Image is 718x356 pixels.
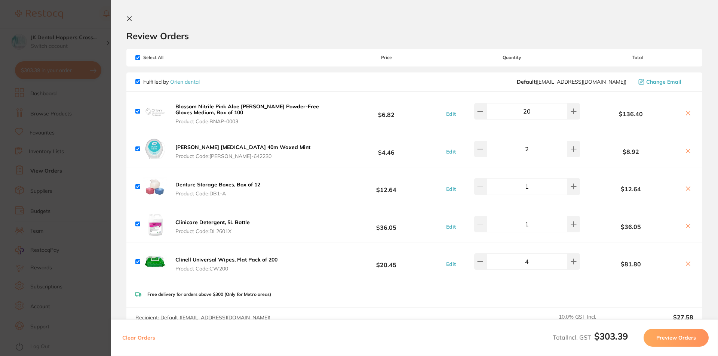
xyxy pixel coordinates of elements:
span: Product Code: DL2601X [175,228,250,234]
img: MjFwbmduZg [143,248,167,275]
b: $6.82 [331,104,442,118]
b: $36.05 [331,217,442,231]
a: Orien dental [170,78,200,85]
span: Recipient: Default ( [EMAIL_ADDRESS][DOMAIN_NAME] ) [135,314,270,321]
span: 10.0 % GST Incl. [559,314,623,330]
b: Denture Storage Boxes, Box of 12 [175,181,260,188]
button: Blossom Nitrile Pink Aloe [PERSON_NAME] Powder-Free Gloves Medium, Box of 100 Product Code:BNAP-0003 [173,103,331,125]
b: $136.40 [582,111,680,117]
b: $303.39 [594,331,628,342]
b: $12.64 [331,180,442,194]
button: Clear Orders [120,329,157,347]
button: Clinell Universal Wipes, Flat Pack of 200 Product Code:CW200 [173,256,280,272]
span: Total Incl. GST [553,334,628,341]
span: Quantity [442,55,582,60]
span: Product Code: CW200 [175,266,277,272]
span: Product Code: DB1-A [175,191,260,196]
button: Edit [444,186,458,192]
output: $27.58 [629,314,693,330]
img: bW14amV6dw [143,173,167,200]
p: Fulfilled by [143,79,200,85]
span: Price [331,55,442,60]
button: Edit [444,261,458,267]
b: $4.46 [331,142,442,156]
p: Free delivery for orders above $300 (Only for Metro areas) [147,292,271,297]
button: Edit [444,111,458,117]
b: $81.80 [582,261,680,267]
h2: Review Orders [126,30,702,41]
img: M3U3ZWU3OQ [143,99,167,123]
span: Total [582,55,693,60]
b: $36.05 [582,223,680,230]
button: Clinicare Detergent, 5L Bottle Product Code:DL2601X [173,219,252,235]
b: Default [517,78,536,85]
button: Denture Storage Boxes, Box of 12 Product Code:DB1-A [173,181,263,197]
img: eXIwZDdyYQ [143,212,167,236]
b: $12.64 [582,186,680,192]
span: Product Code: [PERSON_NAME]-642230 [175,153,310,159]
button: Preview Orders [644,329,709,347]
img: cTQ5YXFucw [143,137,167,161]
button: [PERSON_NAME] [MEDICAL_DATA] 40m Waxed Mint Product Code:[PERSON_NAME]-642230 [173,144,313,160]
b: Clinell Universal Wipes, Flat Pack of 200 [175,256,277,263]
b: Blossom Nitrile Pink Aloe [PERSON_NAME] Powder-Free Gloves Medium, Box of 100 [175,103,319,116]
span: Product Code: BNAP-0003 [175,118,328,124]
button: Edit [444,148,458,155]
b: [PERSON_NAME] [MEDICAL_DATA] 40m Waxed Mint [175,144,310,151]
b: $20.45 [331,255,442,269]
button: Edit [444,223,458,230]
span: Select All [135,55,210,60]
b: $8.92 [582,148,680,155]
span: sales@orien.com.au [517,79,626,85]
button: Change Email [636,78,693,85]
b: Clinicare Detergent, 5L Bottle [175,219,250,226]
span: Change Email [646,79,681,85]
